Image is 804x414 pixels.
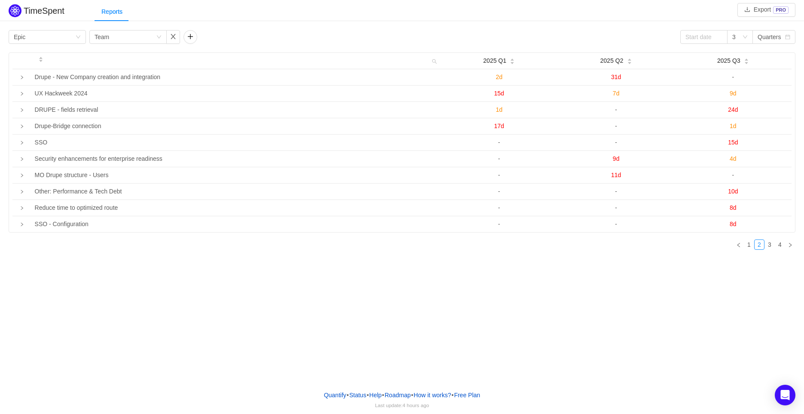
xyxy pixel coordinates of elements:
a: Help [369,389,382,402]
span: 4d [730,155,737,162]
td: Drupe-Bridge connection [31,118,441,135]
li: 1 [744,239,754,250]
button: How it works? [413,389,452,402]
span: 15d [494,90,504,97]
span: 8d [730,221,737,227]
div: Reports [95,2,129,21]
span: - [615,106,617,113]
i: icon: right [20,190,24,194]
a: Status [349,389,367,402]
span: - [498,221,500,227]
i: icon: calendar [785,34,790,40]
td: Security enhancements for enterprise readiness [31,151,441,167]
i: icon: search [428,53,440,69]
i: icon: right [20,141,24,145]
div: 3 [732,31,736,43]
span: - [498,204,500,211]
i: icon: left [736,242,741,248]
span: 2025 Q2 [600,56,624,65]
span: • [452,392,454,399]
span: 2d [496,74,503,80]
i: icon: right [20,75,24,80]
td: UX Hackweek 2024 [31,86,441,102]
span: • [382,392,384,399]
a: 1 [744,240,754,249]
div: Sort [510,57,515,63]
span: 8d [730,204,737,211]
td: SSO [31,135,441,151]
span: 2025 Q3 [717,56,740,65]
i: icon: right [788,242,793,248]
i: icon: caret-up [510,58,515,60]
li: 3 [764,239,775,250]
td: Other: Performance & Tech Debt [31,184,441,200]
span: - [615,204,617,211]
span: 10d [728,188,738,195]
li: Next Page [785,239,795,250]
i: icon: right [20,124,24,129]
button: icon: plus [183,30,197,44]
td: DRUPE - fields retrieval [31,102,441,118]
button: Free Plan [454,389,481,402]
div: Sort [744,57,749,63]
i: icon: right [20,108,24,112]
i: icon: caret-up [744,58,749,60]
i: icon: caret-down [744,61,749,63]
span: 11d [611,172,621,178]
div: Epic [14,31,25,43]
a: 4 [775,240,785,249]
span: 9d [730,90,737,97]
a: Quantify [324,389,347,402]
td: Reduce time to optimized route [31,200,441,216]
span: - [615,221,617,227]
i: icon: right [20,206,24,210]
div: Team [95,31,109,43]
div: Quarters [758,31,781,43]
div: Sort [627,57,632,63]
span: 2025 Q1 [483,56,507,65]
span: 9d [613,155,620,162]
input: Start date [680,30,728,44]
span: - [615,139,617,146]
span: - [498,155,500,162]
button: icon: close [166,30,180,44]
span: - [498,172,500,178]
td: Drupe - New Company creation and integration [31,69,441,86]
span: - [498,188,500,195]
li: 4 [775,239,785,250]
span: 31d [611,74,621,80]
span: 1d [496,106,503,113]
span: 1d [730,123,737,129]
span: 15d [728,139,738,146]
td: SSO - Configuration [31,216,441,232]
h2: TimeSpent [24,6,64,15]
li: 2 [754,239,764,250]
span: - [732,172,734,178]
i: icon: right [20,222,24,227]
a: 2 [755,240,764,249]
span: - [615,188,617,195]
span: • [367,392,369,399]
i: icon: caret-up [38,55,43,58]
span: - [732,74,734,80]
span: - [615,123,617,129]
td: MO Drupe structure - Users [31,167,441,184]
span: 4 hours ago [403,402,429,408]
i: icon: caret-down [38,59,43,61]
li: Previous Page [734,239,744,250]
i: icon: right [20,92,24,96]
i: icon: down [76,34,81,40]
i: icon: down [156,34,162,40]
div: Sort [38,55,43,61]
span: 24d [728,106,738,113]
span: Last update: [375,402,429,408]
span: - [498,139,500,146]
button: icon: downloadExportPRO [737,3,795,17]
span: 7d [613,90,620,97]
span: 17d [494,123,504,129]
i: icon: right [20,157,24,161]
div: Open Intercom Messenger [775,385,795,405]
span: • [411,392,413,399]
span: • [347,392,349,399]
i: icon: down [743,34,748,40]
